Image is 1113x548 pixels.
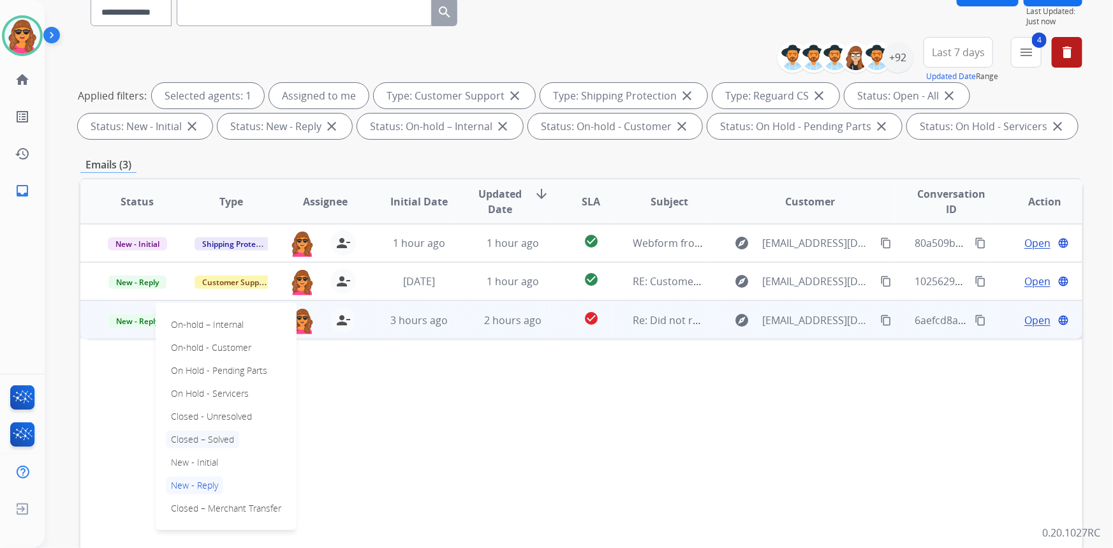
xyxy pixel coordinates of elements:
img: avatar [4,18,40,54]
p: Closed – Solved [166,431,239,448]
div: Status: New - Initial [78,114,212,139]
span: SLA [582,194,600,209]
p: On-hold - Customer [166,339,256,357]
span: 6aefcd8a-bf5e-44ab-b22f-8ddb9746a8aa [915,313,1107,327]
img: agent-avatar [290,307,315,334]
span: Customer Support [195,276,277,289]
mat-icon: language [1058,315,1069,326]
mat-icon: explore [735,274,750,289]
mat-icon: close [674,119,689,134]
span: Assignee [303,194,348,209]
div: Status: Open - All [844,83,969,108]
img: agent-avatar [290,269,315,295]
mat-icon: person_remove [335,274,351,289]
mat-icon: search [437,4,452,20]
button: Last 7 days [924,37,993,68]
div: Status: On-hold - Customer [528,114,702,139]
span: 1 hour ago [487,274,539,288]
div: Type: Customer Support [374,83,535,108]
mat-icon: list_alt [15,109,30,124]
div: Type: Reguard CS [712,83,839,108]
span: New - Reply [108,315,166,328]
span: 1 hour ago [393,236,445,250]
mat-icon: close [679,88,695,103]
p: Applied filters: [78,88,147,103]
div: Status: On-hold – Internal [357,114,523,139]
span: Range [926,71,998,82]
span: 80a509b8-f2ab-4a86-8c84-e3a80d47ab9c [915,236,1110,250]
span: Type [219,194,243,209]
span: Initial Date [390,194,448,209]
mat-icon: check_circle [584,272,599,287]
mat-icon: menu [1019,45,1034,60]
mat-icon: check_circle [584,311,599,326]
mat-icon: close [507,88,522,103]
span: Updated Date [476,186,524,217]
mat-icon: close [811,88,827,103]
mat-icon: content_copy [880,237,892,249]
img: agent-avatar [290,230,315,257]
mat-icon: language [1058,276,1069,287]
mat-icon: close [941,88,957,103]
span: Just now [1026,17,1082,27]
span: Webform from [EMAIL_ADDRESS][DOMAIN_NAME] on [DATE] [633,236,922,250]
span: [DATE] [403,274,435,288]
mat-icon: close [324,119,339,134]
mat-icon: delete [1059,45,1075,60]
mat-icon: content_copy [975,315,986,326]
span: Open [1024,274,1050,289]
span: Status [121,194,154,209]
p: Closed - Unresolved [166,408,257,426]
p: New - Reply [166,477,223,494]
div: Status: New - Reply [217,114,352,139]
p: On Hold - Servicers [166,385,254,403]
p: 0.20.1027RC [1042,525,1100,540]
mat-icon: person_remove [335,235,351,251]
span: Re: Did not receive your photos [633,313,785,327]
mat-icon: explore [735,313,750,328]
p: Emails (3) [80,157,136,173]
button: Updated Date [926,71,976,82]
th: Action [989,179,1082,224]
span: RE: Customer Account Issue - [PERSON_NAME] - 330F396101 [633,274,920,288]
mat-icon: content_copy [880,315,892,326]
span: Customer [786,194,836,209]
span: [EMAIL_ADDRESS][DOMAIN_NAME] [763,235,874,251]
span: 1025629b-8515-4053-a1f0-fcad3dbfba20 [915,274,1106,288]
span: Conversation ID [915,186,987,217]
button: 4 [1011,37,1042,68]
div: Status: On Hold - Pending Parts [707,114,902,139]
mat-icon: language [1058,237,1069,249]
span: [EMAIL_ADDRESS][DOMAIN_NAME] [763,274,874,289]
span: Open [1024,313,1050,328]
mat-icon: content_copy [975,276,986,287]
mat-icon: home [15,72,30,87]
span: 4 [1032,33,1047,48]
p: On-hold – Internal [166,316,249,334]
mat-icon: check_circle [584,233,599,249]
span: New - Initial [108,237,167,251]
p: On Hold - Pending Parts [166,362,272,380]
mat-icon: inbox [15,183,30,198]
span: Shipping Protection [195,237,282,251]
mat-icon: person_remove [335,313,351,328]
mat-icon: content_copy [880,276,892,287]
span: New - Reply [108,276,166,289]
mat-icon: close [495,119,510,134]
div: Status: On Hold - Servicers [907,114,1078,139]
span: [EMAIL_ADDRESS][DOMAIN_NAME] [763,313,874,328]
mat-icon: explore [735,235,750,251]
span: Subject [651,194,688,209]
div: Selected agents: 1 [152,83,264,108]
mat-icon: content_copy [975,237,986,249]
div: Type: Shipping Protection [540,83,707,108]
span: Last Updated: [1026,6,1082,17]
mat-icon: close [874,119,889,134]
span: 3 hours ago [390,313,448,327]
span: 1 hour ago [487,236,539,250]
div: Assigned to me [269,83,369,108]
mat-icon: history [15,146,30,161]
mat-icon: close [1050,119,1065,134]
span: Open [1024,235,1050,251]
span: Last 7 days [932,50,985,55]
